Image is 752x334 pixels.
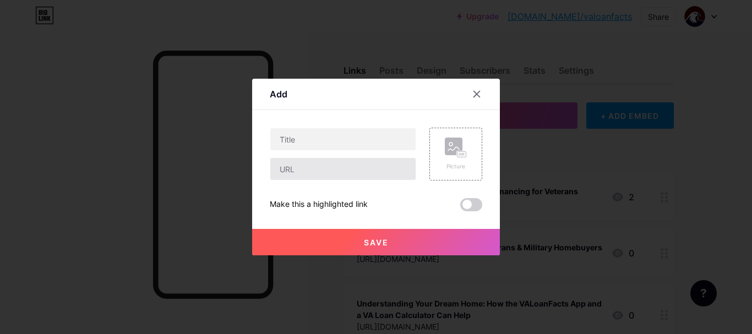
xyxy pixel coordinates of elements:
div: Picture [445,162,467,171]
button: Save [252,229,500,255]
div: Make this a highlighted link [270,198,368,211]
span: Save [364,238,389,247]
input: Title [270,128,416,150]
div: Add [270,87,287,101]
input: URL [270,158,416,180]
